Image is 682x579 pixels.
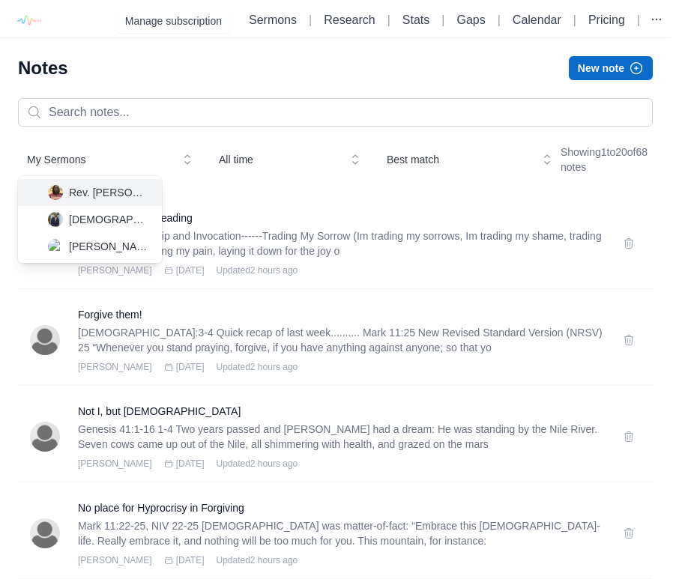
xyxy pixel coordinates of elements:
iframe: Drift Widget Chat Controller [607,504,664,561]
img: avatar [48,185,63,200]
span: Rev. [PERSON_NAME] [69,185,150,200]
span: [DEMOGRAPHIC_DATA] [PERSON_NAME] [69,212,150,227]
button: My Sermons [18,146,201,173]
img: avatar [48,239,63,254]
span: My Sermons [27,152,171,167]
img: avatar [48,212,63,227]
div: My Sermons [18,176,162,263]
span: [PERSON_NAME] [PERSON_NAME] [69,239,150,254]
